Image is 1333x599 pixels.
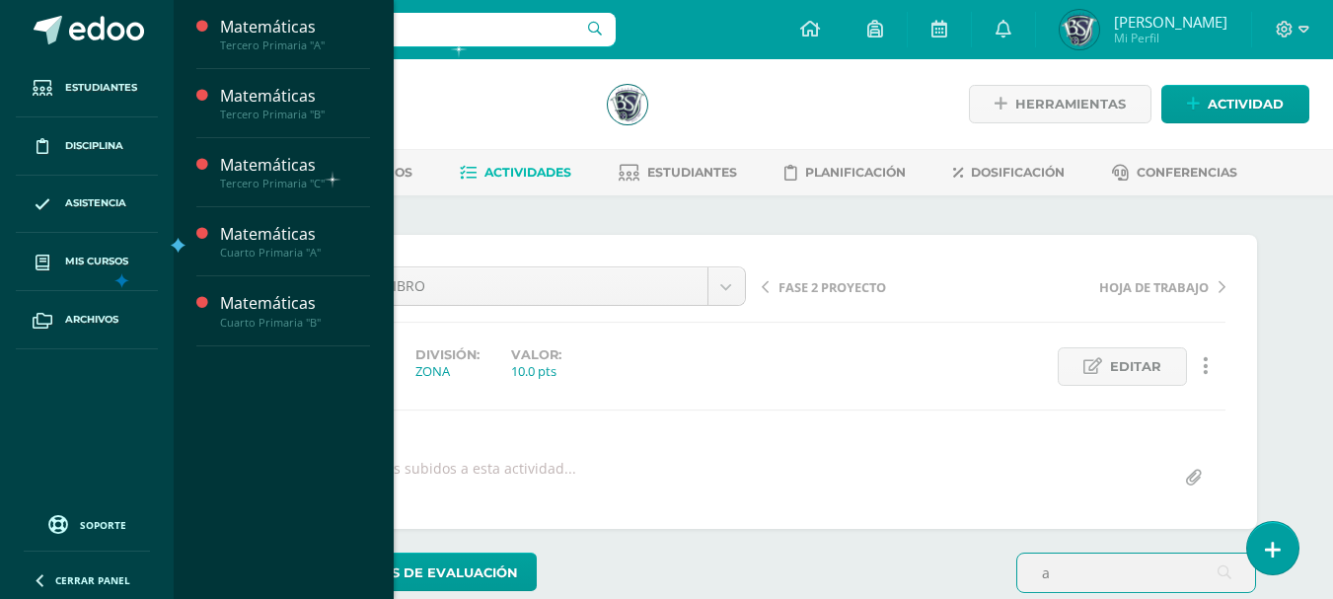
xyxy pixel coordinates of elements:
a: MatemáticasTercero Primaria "C" [220,154,370,190]
a: MatemáticasCuarto Primaria "B" [220,292,370,329]
span: Editar [1110,348,1161,385]
a: Estudiantes [16,59,158,117]
span: Archivos [65,312,118,328]
div: Matemáticas [220,154,370,177]
h1: Matemáticas [249,81,584,109]
div: Tercero Primaria "C" [220,177,370,190]
a: Dosificación [953,157,1065,188]
a: REVISIÓN DE LIBRO [283,267,745,305]
a: Soporte [24,510,150,537]
span: Herramientas [1015,86,1126,122]
div: Cuarto Primaria "B" [220,316,370,330]
a: FASE 2 PROYECTO [762,276,994,296]
a: Planificación [784,157,906,188]
div: No hay archivos subidos a esta actividad... [295,459,576,497]
input: Busca un estudiante aquí... [1017,554,1255,592]
span: Mi Perfil [1114,30,1227,46]
span: Mis cursos [65,254,128,269]
a: Herramientas [969,85,1151,123]
div: Matemáticas [220,85,370,108]
span: Dosificación [971,165,1065,180]
a: Conferencias [1112,157,1237,188]
a: MatemáticasCuarto Primaria "A" [220,223,370,260]
span: Conferencias [1137,165,1237,180]
span: Actividad [1208,86,1284,122]
a: Archivos [16,291,158,349]
span: Actividades [484,165,571,180]
a: Actividad [1161,85,1309,123]
div: Tercero Primaria "A" [220,38,370,52]
a: MatemáticasTercero Primaria "A" [220,16,370,52]
div: Matemáticas [220,223,370,246]
span: Asistencia [65,195,126,211]
div: ZONA [415,362,480,380]
span: [PERSON_NAME] [1114,12,1227,32]
a: Mis cursos [16,233,158,291]
span: Herramientas de evaluación [289,555,518,591]
span: REVISIÓN DE LIBRO [298,267,693,305]
span: Estudiantes [647,165,737,180]
span: Planificación [805,165,906,180]
label: División: [415,347,480,362]
span: Soporte [80,518,126,532]
img: 4ad66ca0c65d19b754e3d5d7000ffc1b.png [608,85,647,124]
img: 4ad66ca0c65d19b754e3d5d7000ffc1b.png [1060,10,1099,49]
div: Matemáticas [220,16,370,38]
input: Busca un usuario... [186,13,616,46]
span: Cerrar panel [55,573,130,587]
a: Actividades [460,157,571,188]
div: Matemáticas [220,292,370,315]
a: MatemáticasTercero Primaria "B" [220,85,370,121]
span: Disciplina [65,138,123,154]
a: Estudiantes [619,157,737,188]
span: FASE 2 PROYECTO [778,278,886,296]
div: Cuarto Primaria 'A' [249,109,584,127]
label: Valor: [511,347,561,362]
a: HOJA DE TRABAJO [994,276,1225,296]
div: Cuarto Primaria "A" [220,246,370,260]
span: Estudiantes [65,80,137,96]
span: HOJA DE TRABAJO [1099,278,1209,296]
a: Disciplina [16,117,158,176]
div: 10.0 pts [511,362,561,380]
a: Asistencia [16,176,158,234]
div: Tercero Primaria "B" [220,108,370,121]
